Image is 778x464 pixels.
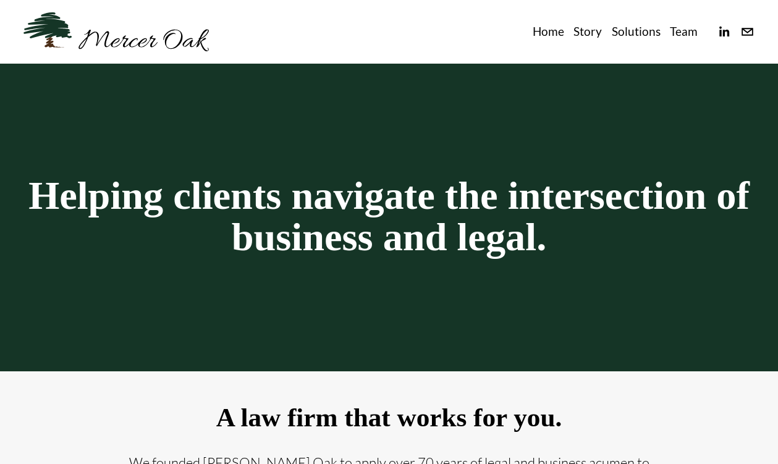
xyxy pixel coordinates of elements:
a: Home [533,22,564,41]
a: info@merceroaklaw.com [740,25,755,39]
h1: Helping clients navigate the intersection of business and legal. [23,175,755,258]
a: linkedin-unauth [717,25,731,39]
a: Story [573,22,602,41]
h2: A law firm that works for you. [115,403,664,432]
a: Solutions [612,22,661,41]
a: Team [670,22,698,41]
